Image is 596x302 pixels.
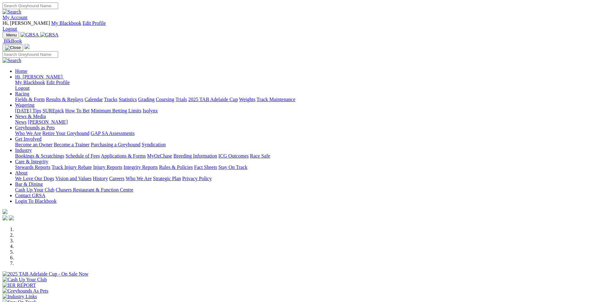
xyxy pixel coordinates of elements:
a: Edit Profile [46,80,70,85]
a: Bookings & Scratchings [15,153,64,159]
a: [PERSON_NAME] [28,119,68,125]
div: Hi, [PERSON_NAME] [15,80,593,91]
a: Schedule of Fees [65,153,100,159]
a: Who We Are [126,176,152,181]
span: BlkBook [4,38,22,44]
a: Who We Are [15,131,41,136]
a: Results & Replays [46,97,83,102]
a: Strategic Plan [153,176,181,181]
a: Greyhounds as Pets [15,125,55,130]
a: Breeding Information [173,153,217,159]
a: ICG Outcomes [218,153,249,159]
a: Track Injury Rebate [52,164,92,170]
a: History [93,176,108,181]
a: Tracks [104,97,118,102]
a: Hi, [PERSON_NAME] [15,74,64,79]
img: GRSA [20,32,39,38]
a: Get Involved [15,136,41,142]
a: Chasers Restaurant & Function Centre [56,187,133,192]
div: Greyhounds as Pets [15,131,593,136]
a: Careers [109,176,124,181]
a: Vision and Values [55,176,91,181]
a: Rules & Policies [159,164,193,170]
a: SUREpick [42,108,64,113]
img: twitter.svg [9,215,14,220]
a: News & Media [15,114,46,119]
a: Stay On Track [218,164,247,170]
a: GAP SA Assessments [91,131,135,136]
a: Care & Integrity [15,159,48,164]
a: Coursing [156,97,174,102]
a: Syndication [142,142,166,147]
a: Contact GRSA [15,193,45,198]
div: Bar & Dining [15,187,593,193]
a: My Blackbook [15,80,45,85]
a: Home [15,68,27,74]
a: Fields & Form [15,97,45,102]
a: Fact Sheets [194,164,217,170]
a: Edit Profile [83,20,106,26]
a: Integrity Reports [123,164,158,170]
button: Toggle navigation [3,44,23,51]
a: Race Safe [250,153,270,159]
a: Purchasing a Greyhound [91,142,140,147]
a: How To Bet [65,108,90,113]
div: News & Media [15,119,593,125]
a: 2025 TAB Adelaide Cup [188,97,238,102]
a: Logout [15,85,30,91]
img: IER REPORT [3,283,36,288]
a: Industry [15,148,32,153]
button: Toggle navigation [3,32,19,38]
img: facebook.svg [3,215,8,220]
a: Calendar [85,97,103,102]
span: Hi, [PERSON_NAME] [3,20,50,26]
a: Cash Up Your Club [15,187,54,192]
a: Injury Reports [93,164,122,170]
div: Wagering [15,108,593,114]
div: About [15,176,593,181]
a: Stewards Reports [15,164,50,170]
a: Statistics [119,97,137,102]
a: Racing [15,91,29,96]
a: Applications & Forms [101,153,146,159]
span: Hi, [PERSON_NAME] [15,74,63,79]
img: Cash Up Your Club [3,277,47,283]
img: Greyhounds As Pets [3,288,48,294]
a: Weights [239,97,255,102]
div: Racing [15,97,593,102]
a: Become a Trainer [54,142,90,147]
a: We Love Our Dogs [15,176,54,181]
img: Close [5,45,21,50]
a: About [15,170,28,175]
a: Bar & Dining [15,181,43,187]
a: My Blackbook [51,20,81,26]
span: Menu [6,33,17,37]
a: Isolynx [143,108,158,113]
a: Become an Owner [15,142,52,147]
a: Retire Your Greyhound [42,131,90,136]
div: Get Involved [15,142,593,148]
a: [DATE] Tips [15,108,41,113]
a: Wagering [15,102,35,108]
div: Care & Integrity [15,164,593,170]
a: Minimum Betting Limits [91,108,141,113]
a: Logout [3,26,17,31]
img: Search [3,9,21,15]
a: BlkBook [3,38,22,44]
img: GRSA [40,32,59,38]
input: Search [3,51,58,58]
a: Trials [175,97,187,102]
img: Search [3,58,21,63]
div: Industry [15,153,593,159]
div: My Account [3,20,593,32]
a: MyOzChase [147,153,172,159]
a: My Account [3,15,28,20]
a: Privacy Policy [182,176,212,181]
img: Industry Links [3,294,37,299]
img: logo-grsa-white.png [25,44,30,49]
input: Search [3,3,58,9]
a: Login To Blackbook [15,198,57,204]
img: logo-grsa-white.png [3,209,8,214]
a: Grading [138,97,155,102]
a: News [15,119,26,125]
